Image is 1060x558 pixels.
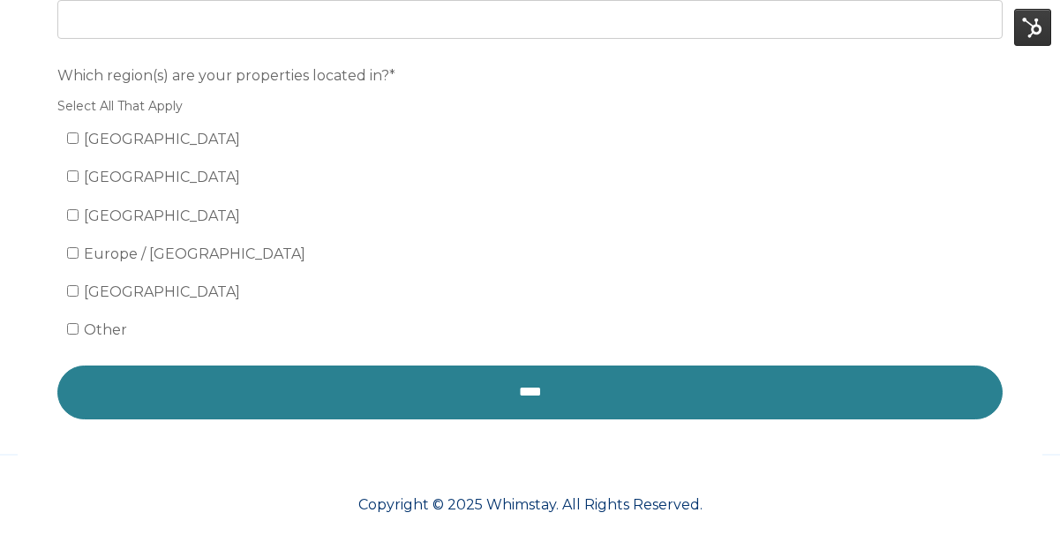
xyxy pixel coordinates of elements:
legend: Select All That Apply [57,97,1003,116]
span: Which region(s) are your properties located in?* [57,62,395,89]
img: HubSpot Tools Menu Toggle [1014,9,1051,46]
input: [GEOGRAPHIC_DATA] [67,285,79,297]
span: [GEOGRAPHIC_DATA] [84,283,240,300]
input: [GEOGRAPHIC_DATA] [67,132,79,144]
input: [GEOGRAPHIC_DATA] [67,209,79,221]
input: [GEOGRAPHIC_DATA] [67,170,79,182]
span: [GEOGRAPHIC_DATA] [84,207,240,224]
input: Europe / [GEOGRAPHIC_DATA] [67,247,79,259]
input: Other [67,323,79,335]
span: Europe / [GEOGRAPHIC_DATA] [84,245,305,262]
span: [GEOGRAPHIC_DATA] [84,131,240,147]
span: [GEOGRAPHIC_DATA] [84,169,240,185]
span: Other [84,321,127,338]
